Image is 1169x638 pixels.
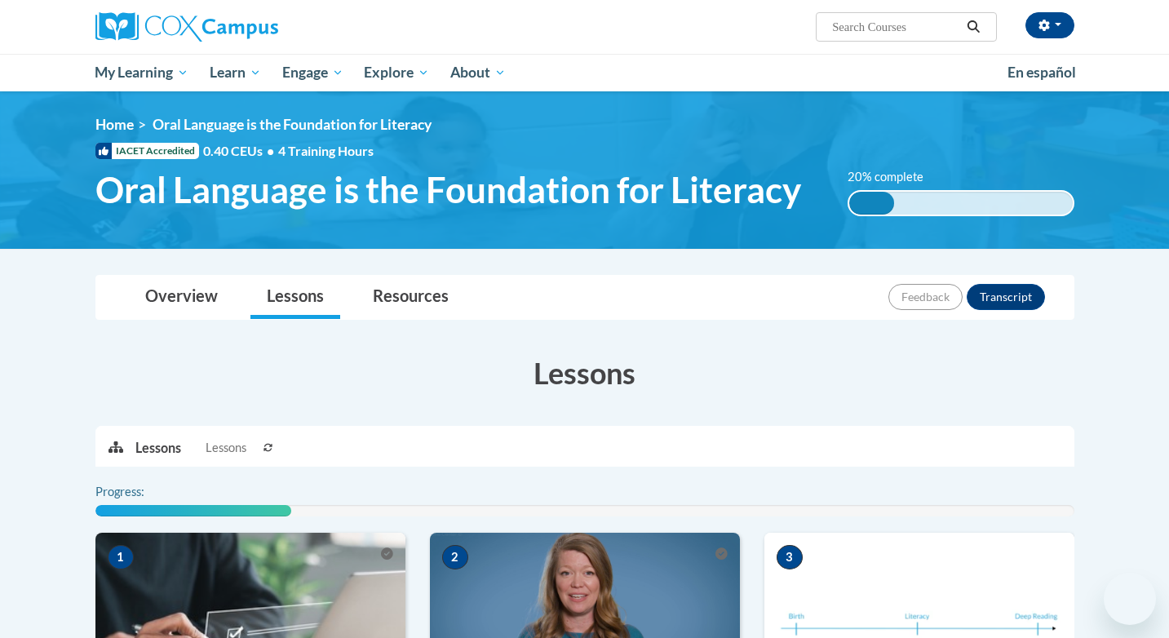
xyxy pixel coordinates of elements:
span: 0.40 CEUs [203,142,278,160]
a: Overview [129,276,234,319]
span: En español [1007,64,1076,81]
img: Cox Campus [95,12,278,42]
a: My Learning [85,54,200,91]
label: 20% complete [848,168,941,186]
a: Explore [353,54,440,91]
a: En español [997,55,1087,90]
span: Oral Language is the Foundation for Literacy [95,168,801,211]
a: Lessons [250,276,340,319]
span: Engage [282,63,343,82]
p: Lessons [135,439,181,457]
a: About [440,54,516,91]
div: 20% complete [849,192,894,215]
iframe: Button to launch messaging window [1104,573,1156,625]
span: Explore [364,63,429,82]
span: • [267,143,274,158]
a: Engage [272,54,354,91]
span: IACET Accredited [95,143,199,159]
span: 3 [777,545,803,569]
label: Progress: [95,483,189,501]
a: Cox Campus [95,12,405,42]
span: 4 Training Hours [278,143,374,158]
span: Oral Language is the Foundation for Literacy [153,116,432,133]
button: Transcript [967,284,1045,310]
button: Search [961,17,985,37]
div: Main menu [71,54,1099,91]
button: Account Settings [1025,12,1074,38]
button: Feedback [888,284,963,310]
h3: Lessons [95,352,1074,393]
a: Home [95,116,134,133]
span: About [450,63,506,82]
span: Lessons [206,439,246,457]
span: 2 [442,545,468,569]
a: Learn [199,54,272,91]
input: Search Courses [830,17,961,37]
span: Learn [210,63,261,82]
span: My Learning [95,63,188,82]
a: Resources [356,276,465,319]
span: 1 [108,545,134,569]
